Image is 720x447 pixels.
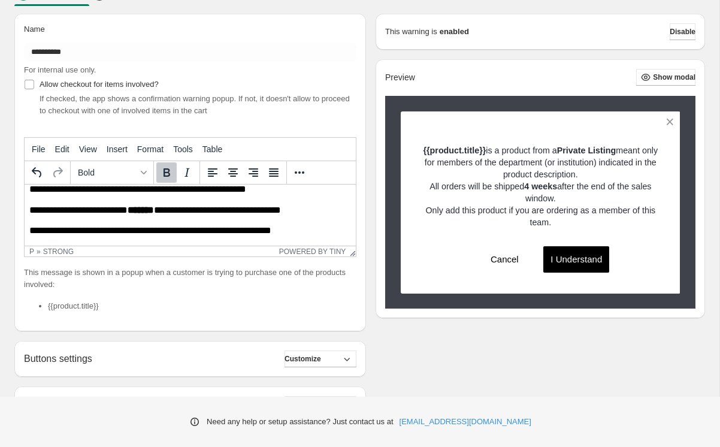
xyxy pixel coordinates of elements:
[543,246,609,273] button: I Understand
[636,69,695,86] button: Show modal
[156,162,177,183] button: Bold
[264,162,284,183] button: Justify
[24,267,356,291] p: This message is shown in a popup when a customer is trying to purchase one of the products involved:
[173,144,193,154] span: Tools
[400,416,531,428] a: [EMAIL_ADDRESS][DOMAIN_NAME]
[48,300,356,312] li: {{product.title}}
[385,26,437,38] p: This warning is
[202,144,222,154] span: Table
[24,25,45,34] span: Name
[107,144,128,154] span: Insert
[285,351,356,367] button: Customize
[285,354,321,364] span: Customize
[55,144,69,154] span: Edit
[73,162,151,183] button: Formats
[471,246,537,273] button: Cancel
[524,182,557,191] strong: 4 weeks
[47,162,68,183] button: Redo
[24,353,92,364] h2: Buttons settings
[29,247,34,256] div: p
[177,162,197,183] button: Italic
[24,65,96,74] span: For internal use only.
[32,144,46,154] span: File
[25,185,356,246] iframe: Rich Text Area
[440,26,469,38] strong: enabled
[279,247,346,256] a: Powered by Tiny
[243,162,264,183] button: Align right
[78,168,137,177] span: Bold
[670,27,695,37] span: Disable
[422,204,660,228] p: Only add this product if you are ordering as a member of this team.
[653,73,695,82] span: Show modal
[346,246,356,256] div: Resize
[423,146,486,155] strong: {{product.title}}
[422,144,660,180] p: is a product from a meant only for members of the department (or institution) indicated in the pr...
[137,144,164,154] span: Format
[422,180,660,204] p: All orders will be shipped after the end of the sales window.
[79,144,97,154] span: View
[670,23,695,40] button: Disable
[43,247,74,256] div: strong
[285,396,356,413] button: Customize
[557,146,616,155] strong: Private Listing
[40,80,159,89] span: Allow checkout for items involved?
[223,162,243,183] button: Align center
[385,73,415,83] h2: Preview
[40,94,350,115] span: If checked, the app shows a confirmation warning popup. If not, it doesn't allow to proceed to ch...
[37,247,41,256] div: »
[202,162,223,183] button: Align left
[289,162,310,183] button: More...
[27,162,47,183] button: Undo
